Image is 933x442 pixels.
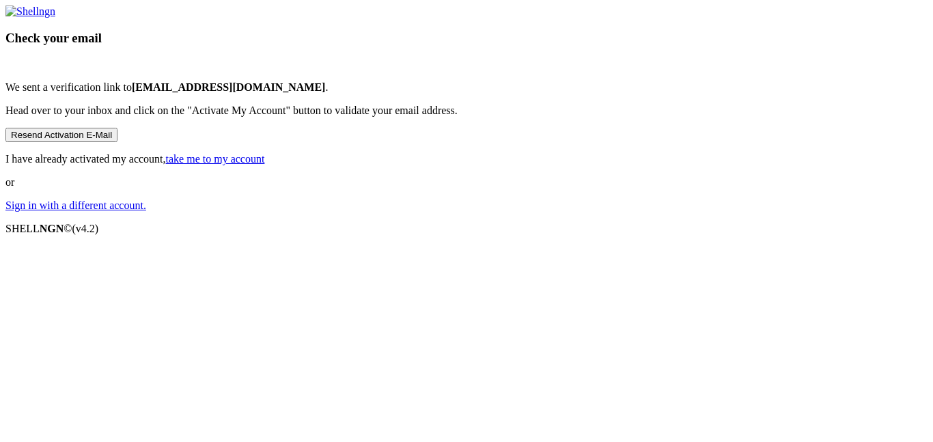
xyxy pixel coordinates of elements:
a: take me to my account [166,153,265,165]
div: or [5,5,928,212]
p: I have already activated my account, [5,153,928,165]
b: NGN [40,223,64,234]
h3: Check your email [5,31,928,46]
span: 4.2.0 [72,223,99,234]
p: We sent a verification link to . [5,81,928,94]
button: Resend Activation E-Mail [5,128,117,142]
img: Shellngn [5,5,55,18]
span: SHELL © [5,223,98,234]
a: Sign in with a different account. [5,199,146,211]
p: Head over to your inbox and click on the "Activate My Account" button to validate your email addr... [5,105,928,117]
b: [EMAIL_ADDRESS][DOMAIN_NAME] [132,81,326,93]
